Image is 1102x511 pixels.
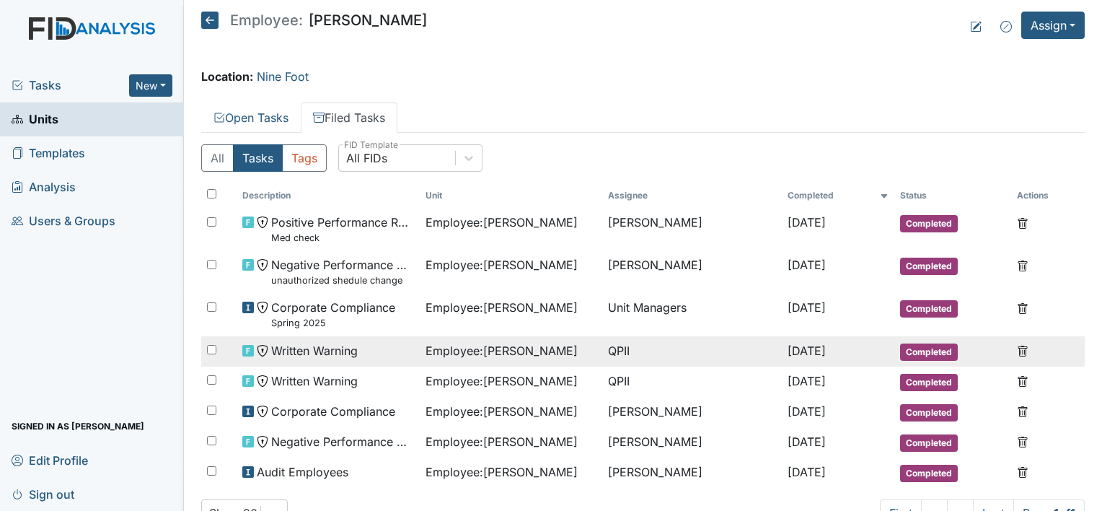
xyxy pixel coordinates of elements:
[788,434,826,449] span: [DATE]
[426,299,578,316] span: Employee : [PERSON_NAME]
[602,293,782,336] td: Unit Managers
[1017,403,1028,420] a: Delete
[1017,372,1028,390] a: Delete
[12,449,88,471] span: Edit Profile
[426,372,578,390] span: Employee : [PERSON_NAME]
[257,69,309,84] a: Nine Foot
[602,183,782,208] th: Assignee
[12,176,76,198] span: Analysis
[201,144,327,172] div: Type filter
[420,183,603,208] th: Toggle SortBy
[12,483,74,505] span: Sign out
[271,342,358,359] span: Written Warning
[271,299,395,330] span: Corporate Compliance Spring 2025
[426,403,578,420] span: Employee : [PERSON_NAME]
[1011,183,1083,208] th: Actions
[1017,463,1028,481] a: Delete
[271,231,414,245] small: Med check
[12,142,85,165] span: Templates
[201,69,253,84] strong: Location:
[207,189,216,198] input: Toggle All Rows Selected
[782,183,894,208] th: Toggle SortBy
[1017,214,1028,231] a: Delete
[271,256,414,287] span: Negative Performance Review unauthorized shedule change
[1021,12,1085,39] button: Assign
[271,274,414,287] small: unauthorized shedule change
[788,465,826,479] span: [DATE]
[900,300,958,318] span: Completed
[201,102,301,133] a: Open Tasks
[900,404,958,422] span: Completed
[426,256,578,274] span: Employee : [PERSON_NAME]
[602,367,782,397] td: QPII
[900,434,958,452] span: Completed
[233,144,283,172] button: Tasks
[1017,256,1028,274] a: Delete
[201,144,234,172] button: All
[237,183,420,208] th: Toggle SortBy
[271,403,395,420] span: Corporate Compliance
[602,427,782,458] td: [PERSON_NAME]
[602,208,782,250] td: [PERSON_NAME]
[12,77,129,94] a: Tasks
[900,344,958,361] span: Completed
[602,336,782,367] td: QPII
[271,433,414,450] span: Negative Performance Review
[788,404,826,419] span: [DATE]
[230,13,303,27] span: Employee:
[900,215,958,232] span: Completed
[900,465,958,482] span: Completed
[1017,342,1028,359] a: Delete
[12,415,144,437] span: Signed in as [PERSON_NAME]
[426,214,578,231] span: Employee : [PERSON_NAME]
[271,372,358,390] span: Written Warning
[788,215,826,230] span: [DATE]
[301,102,397,133] a: Filed Tasks
[129,74,172,97] button: New
[788,258,826,272] span: [DATE]
[602,458,782,488] td: [PERSON_NAME]
[426,433,578,450] span: Employee : [PERSON_NAME]
[1017,299,1028,316] a: Delete
[271,316,395,330] small: Spring 2025
[426,463,578,481] span: Employee : [PERSON_NAME]
[12,108,58,131] span: Units
[900,374,958,391] span: Completed
[282,144,327,172] button: Tags
[257,463,348,481] span: Audit Employees
[602,250,782,293] td: [PERSON_NAME]
[894,183,1011,208] th: Toggle SortBy
[12,210,115,232] span: Users & Groups
[426,342,578,359] span: Employee : [PERSON_NAME]
[788,344,826,358] span: [DATE]
[271,214,414,245] span: Positive Performance Review Med check
[788,300,826,315] span: [DATE]
[900,258,958,275] span: Completed
[201,12,427,29] h5: [PERSON_NAME]
[1017,433,1028,450] a: Delete
[602,397,782,427] td: [PERSON_NAME]
[346,149,387,167] div: All FIDs
[788,374,826,388] span: [DATE]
